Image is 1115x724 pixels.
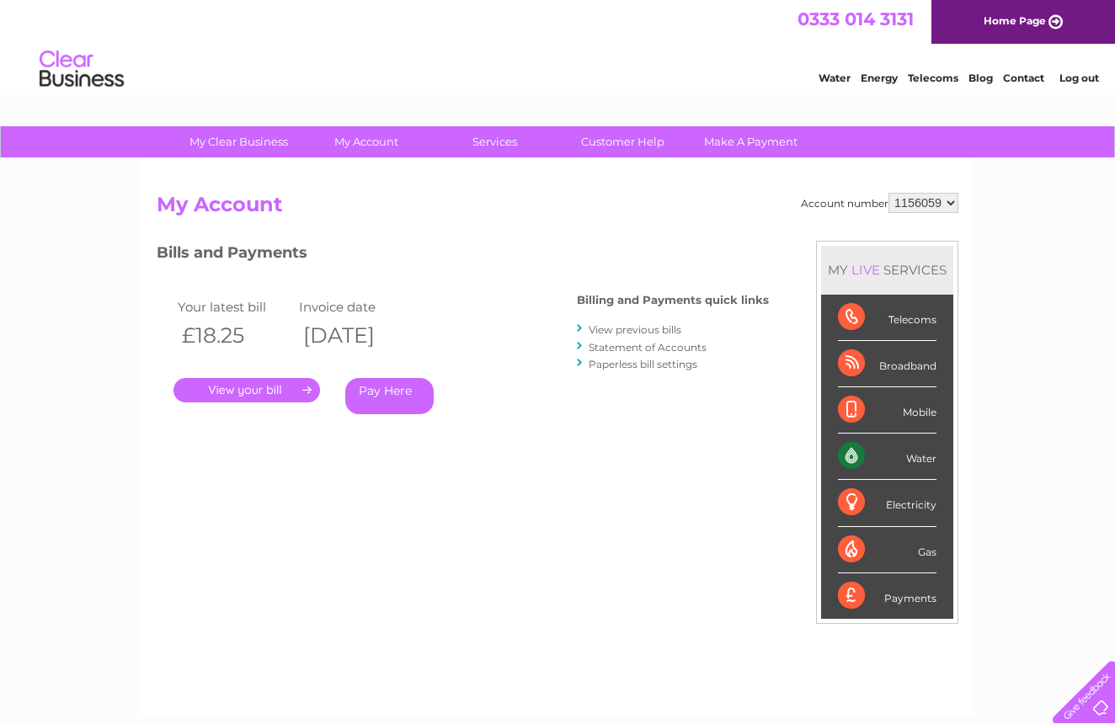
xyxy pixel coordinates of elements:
a: Contact [1003,72,1044,84]
div: Payments [838,573,936,619]
div: LIVE [848,262,883,278]
a: Log out [1059,72,1099,84]
a: View previous bills [589,323,681,336]
td: Your latest bill [173,295,295,318]
div: Electricity [838,480,936,526]
div: Broadband [838,341,936,387]
a: Paperless bill settings [589,358,697,370]
a: Make A Payment [681,126,820,157]
a: Telecoms [908,72,958,84]
a: Blog [968,72,993,84]
th: £18.25 [173,318,295,353]
h4: Billing and Payments quick links [577,294,769,306]
a: My Clear Business [169,126,308,157]
a: Water [819,72,851,84]
div: Telecoms [838,295,936,341]
a: 0333 014 3131 [798,8,914,29]
img: logo.png [39,44,125,95]
div: MY SERVICES [821,246,953,294]
td: Invoice date [295,295,416,318]
h3: Bills and Payments [157,241,769,270]
a: Statement of Accounts [589,341,707,354]
a: My Account [297,126,436,157]
div: Account number [801,193,958,213]
th: [DATE] [295,318,416,353]
div: Water [838,434,936,480]
a: . [173,378,320,402]
div: Mobile [838,387,936,434]
div: Clear Business is a trading name of Verastar Limited (registered in [GEOGRAPHIC_DATA] No. 3667643... [161,9,957,82]
div: Gas [838,527,936,573]
a: Customer Help [553,126,692,157]
a: Services [425,126,564,157]
a: Energy [861,72,898,84]
a: Pay Here [345,378,434,414]
h2: My Account [157,193,958,225]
